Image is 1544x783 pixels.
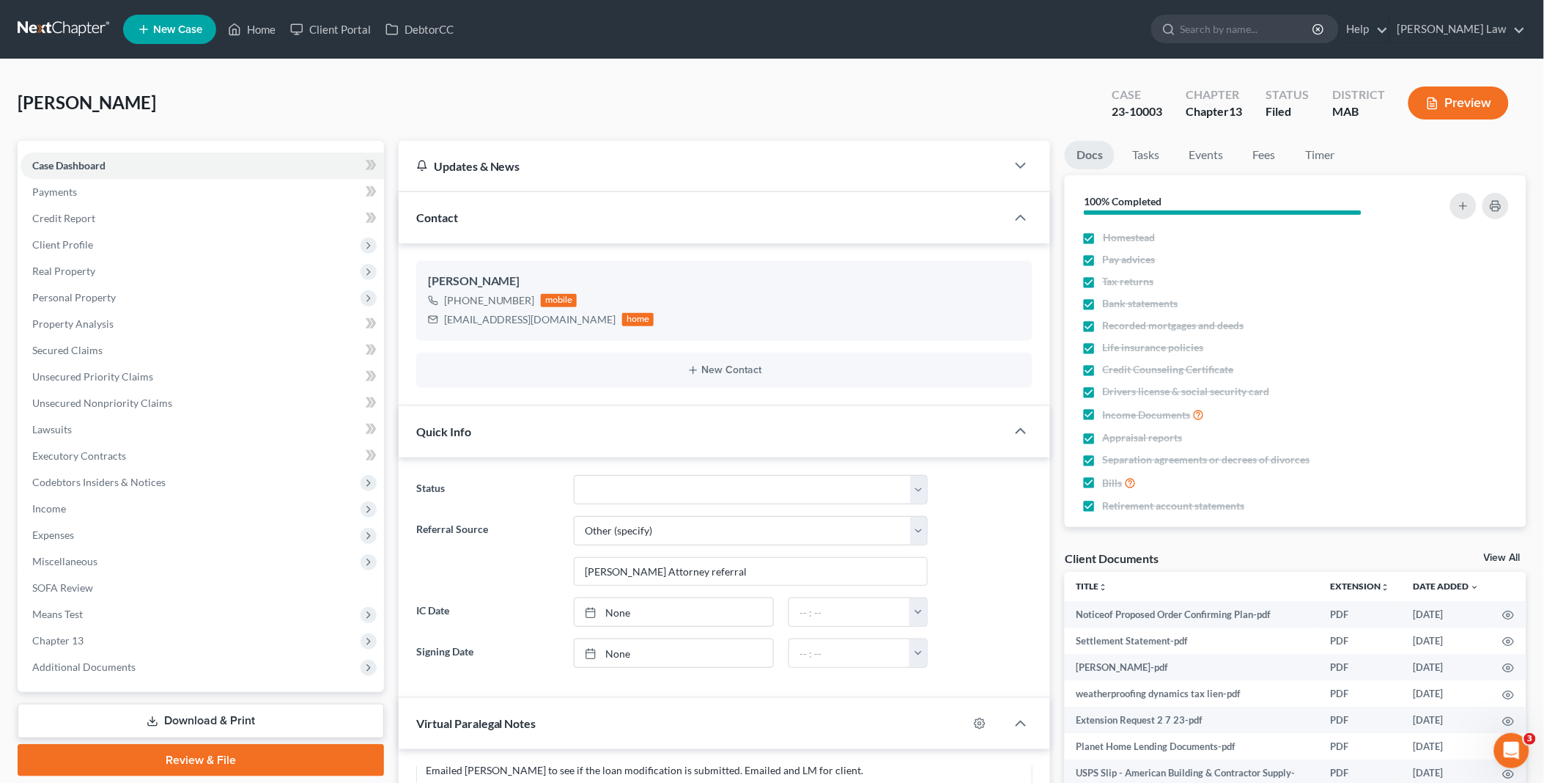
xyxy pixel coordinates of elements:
[1390,16,1526,43] a: [PERSON_NAME] Law
[1484,553,1521,563] a: View All
[21,337,384,364] a: Secured Claims
[18,744,384,776] a: Review & File
[21,311,384,337] a: Property Analysis
[409,516,566,587] label: Referral Source
[21,443,384,469] a: Executory Contracts
[1065,628,1319,654] td: Settlement Statement-pdf
[1402,680,1491,707] td: [DATE]
[21,205,384,232] a: Credit Report
[21,179,384,205] a: Payments
[1103,230,1155,245] span: Homestead
[541,294,577,307] div: mobile
[378,16,461,43] a: DebtorCC
[789,639,910,667] input: -- : --
[416,158,989,174] div: Updates & News
[1084,195,1161,207] strong: 100% Completed
[1331,581,1390,592] a: Extensionunfold_more
[1181,15,1315,43] input: Search by name...
[1065,707,1319,733] td: Extension Request 2 7 23-pdf
[1103,340,1204,355] span: Life insurance policies
[1402,707,1491,733] td: [DATE]
[32,476,166,488] span: Codebtors Insiders & Notices
[1402,601,1491,628] td: [DATE]
[1319,680,1402,707] td: PDF
[32,291,116,304] span: Personal Property
[1241,141,1288,169] a: Fees
[1103,274,1154,289] span: Tax returns
[21,390,384,416] a: Unsecured Nonpriority Claims
[32,317,114,330] span: Property Analysis
[1229,104,1242,118] span: 13
[1103,408,1191,422] span: Income Documents
[32,449,126,462] span: Executory Contracts
[1065,601,1319,628] td: Noticeof Proposed Order Confirming Plan-pdf
[1065,733,1319,760] td: Planet Home Lending Documents-pdf
[428,364,1022,376] button: New Contact
[18,92,156,113] span: [PERSON_NAME]
[32,634,84,647] span: Chapter 13
[575,598,773,626] a: None
[1319,733,1402,760] td: PDF
[1186,87,1242,103] div: Chapter
[622,313,654,326] div: home
[32,265,95,277] span: Real Property
[789,598,910,626] input: -- : --
[1065,141,1115,169] a: Docs
[1414,581,1480,592] a: Date Added expand_more
[1524,733,1536,745] span: 3
[426,764,1024,779] div: Emailed [PERSON_NAME] to see if the loan modification is submitted. Emailed and LM for client.
[1103,318,1244,333] span: Recorded mortgages and deeds
[32,238,93,251] span: Client Profile
[1065,551,1159,566] div: Client Documents
[416,716,536,730] span: Virtual Paralegal Notes
[32,159,106,172] span: Case Dashboard
[1065,680,1319,707] td: weatherproofing dynamics tax lien-pdf
[21,364,384,390] a: Unsecured Priority Claims
[575,639,773,667] a: None
[18,704,384,738] a: Download & Print
[1332,87,1385,103] div: District
[1120,141,1171,169] a: Tasks
[444,293,535,308] div: [PHONE_NUMBER]
[1471,583,1480,592] i: expand_more
[1099,583,1108,592] i: unfold_more
[409,475,566,504] label: Status
[32,344,103,356] span: Secured Claims
[409,639,566,668] label: Signing Date
[1402,628,1491,654] td: [DATE]
[1494,733,1529,768] iframe: Intercom live chat
[21,152,384,179] a: Case Dashboard
[409,598,566,627] label: IC Date
[1340,16,1389,43] a: Help
[32,608,83,620] span: Means Test
[1266,87,1309,103] div: Status
[1319,601,1402,628] td: PDF
[32,423,72,435] span: Lawsuits
[32,581,93,594] span: SOFA Review
[1402,733,1491,760] td: [DATE]
[1103,296,1178,311] span: Bank statements
[1103,252,1156,267] span: Pay advices
[1103,430,1183,445] span: Appraisal reports
[153,24,202,35] span: New Case
[21,416,384,443] a: Lawsuits
[32,661,136,673] span: Additional Documents
[1319,707,1402,733] td: PDF
[1266,103,1309,120] div: Filed
[32,529,74,541] span: Expenses
[428,273,1022,290] div: [PERSON_NAME]
[1103,499,1245,513] span: Retirement account statements
[32,185,77,198] span: Payments
[575,558,927,586] input: Other Referral Source
[416,210,458,224] span: Contact
[1319,628,1402,654] td: PDF
[1076,581,1108,592] a: Titleunfold_more
[1319,654,1402,680] td: PDF
[1112,103,1162,120] div: 23-10003
[21,575,384,601] a: SOFA Review
[1065,654,1319,680] td: [PERSON_NAME]-pdf
[444,312,616,327] div: [EMAIL_ADDRESS][DOMAIN_NAME]
[1381,583,1390,592] i: unfold_more
[1103,384,1270,399] span: Drivers license & social security card
[1402,654,1491,680] td: [DATE]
